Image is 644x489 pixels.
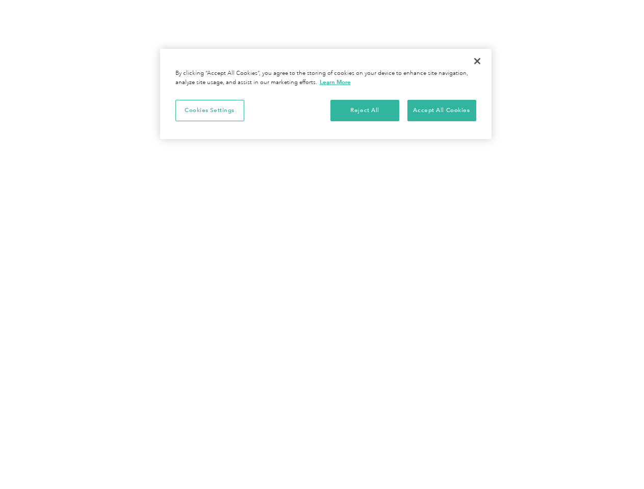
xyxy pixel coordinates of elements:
div: By clicking “Accept All Cookies”, you agree to the storing of cookies on your device to enhance s... [175,69,476,87]
button: Cookies Settings [175,100,244,121]
button: Reject All [330,100,399,121]
div: Cookie banner [160,49,492,139]
div: Privacy [160,49,492,139]
button: Accept All Cookies [407,100,476,121]
button: Close [466,50,488,72]
a: More information about your privacy, opens in a new tab [320,78,351,86]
